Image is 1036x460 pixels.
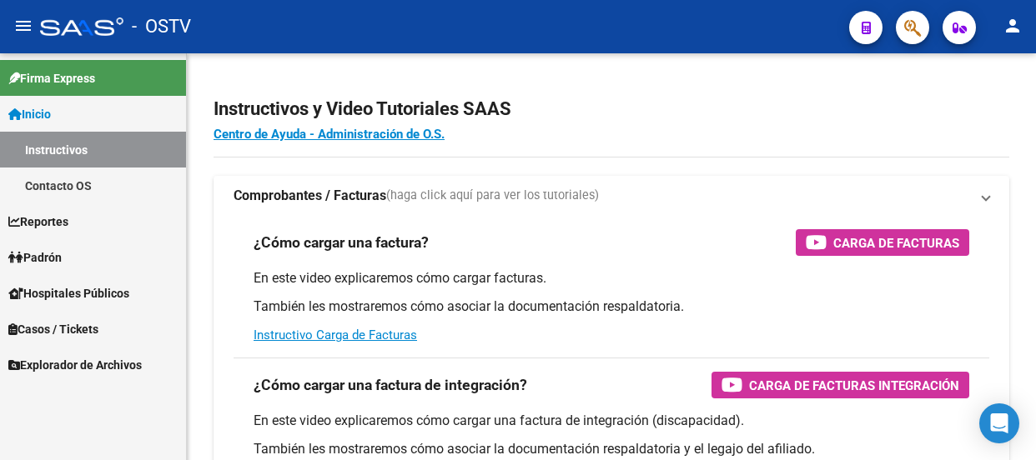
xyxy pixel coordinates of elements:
[8,356,142,374] span: Explorador de Archivos
[214,93,1009,125] h2: Instructivos y Video Tutoriales SAAS
[254,412,969,430] p: En este video explicaremos cómo cargar una factura de integración (discapacidad).
[796,229,969,256] button: Carga de Facturas
[979,403,1019,443] div: Open Intercom Messenger
[254,297,969,316] p: También les mostraremos cómo asociar la documentación respaldatoria.
[8,248,62,267] span: Padrón
[214,127,445,142] a: Centro de Ayuda - Administración de O.S.
[8,69,95,87] span: Firma Express
[254,327,417,342] a: Instructivo Carga de Facturas
[8,212,68,231] span: Reportes
[1003,16,1023,36] mat-icon: person
[833,232,959,253] span: Carga de Facturas
[214,176,1009,216] mat-expansion-panel-header: Comprobantes / Facturas(haga click aquí para ver los tutoriales)
[8,320,98,338] span: Casos / Tickets
[254,373,527,397] h3: ¿Cómo cargar una factura de integración?
[254,440,969,458] p: También les mostraremos cómo asociar la documentación respaldatoria y el legajo del afiliado.
[386,187,599,205] span: (haga click aquí para ver los tutoriales)
[132,8,191,45] span: - OSTV
[254,231,429,254] h3: ¿Cómo cargar una factura?
[13,16,33,36] mat-icon: menu
[749,375,959,396] span: Carga de Facturas Integración
[234,187,386,205] strong: Comprobantes / Facturas
[254,269,969,287] p: En este video explicaremos cómo cargar facturas.
[712,372,969,398] button: Carga de Facturas Integración
[8,284,129,302] span: Hospitales Públicos
[8,105,51,123] span: Inicio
